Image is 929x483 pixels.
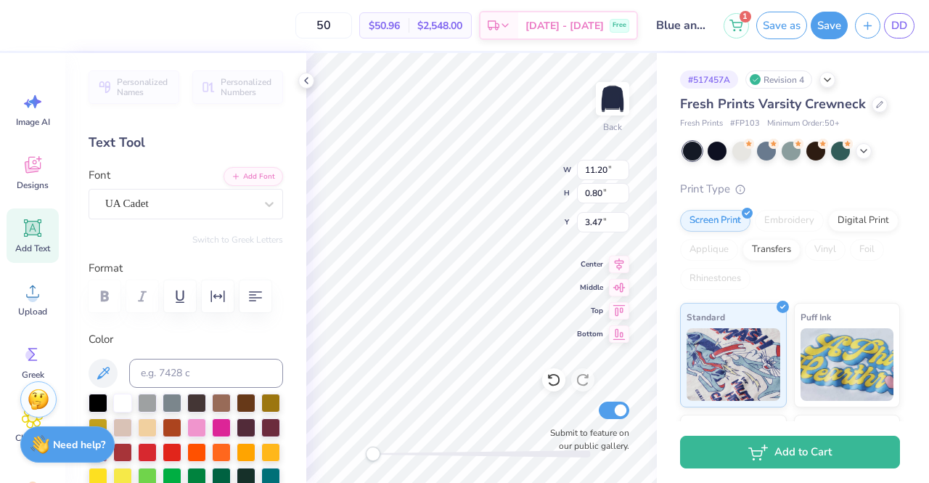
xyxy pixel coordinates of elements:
input: Untitled Design [645,11,716,40]
input: e.g. 7428 c [129,359,283,388]
img: Standard [687,328,780,401]
span: DD [891,17,907,34]
div: Transfers [742,239,801,261]
span: Designs [17,179,49,191]
button: Add to Cart [680,436,900,468]
div: Revision 4 [745,70,812,89]
span: [DATE] - [DATE] [525,18,604,33]
span: Puff Ink [801,309,831,325]
strong: Need help? [53,438,105,452]
span: Add Text [15,243,50,254]
input: – – [295,12,352,38]
div: Embroidery [755,210,824,232]
span: Fresh Prints Varsity Crewneck [680,95,866,113]
button: 1 [724,13,749,38]
button: Save [811,12,848,39]
div: # 517457A [680,70,738,89]
span: Center [577,259,603,270]
span: Bottom [577,328,603,340]
a: DD [884,13,914,38]
div: Text Tool [89,133,283,153]
span: Fresh Prints [680,118,723,130]
span: Free [613,20,626,31]
label: Font [89,167,110,184]
div: Back [603,121,622,134]
span: Personalized Names [117,77,171,97]
div: Applique [680,239,738,261]
div: Accessibility label [366,447,380,461]
button: Switch to Greek Letters [192,234,283,245]
button: Personalized Numbers [192,70,283,104]
button: Add Font [224,167,283,186]
button: Personalized Names [89,70,179,104]
span: Clipart & logos [9,432,57,455]
span: Greek [22,369,44,381]
div: Vinyl [805,239,846,261]
span: # FP103 [730,118,760,130]
label: Color [89,331,283,348]
img: Puff Ink [801,328,894,401]
span: Middle [577,282,603,293]
span: Image AI [16,116,50,128]
button: Save as [756,12,807,39]
span: $2,548.00 [417,18,462,33]
span: Top [577,305,603,317]
div: Rhinestones [680,268,750,290]
div: Digital Print [828,210,899,232]
span: Standard [687,309,725,325]
label: Submit to feature on our public gallery. [542,426,629,452]
div: Print Type [680,181,900,198]
span: $50.96 [369,18,400,33]
span: Minimum Order: 50 + [767,118,840,130]
img: Back [598,84,627,113]
label: Format [89,260,283,277]
span: 1 [740,11,751,23]
span: Upload [18,306,47,317]
span: Personalized Numbers [221,77,274,97]
div: Screen Print [680,210,750,232]
div: Foil [850,239,884,261]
